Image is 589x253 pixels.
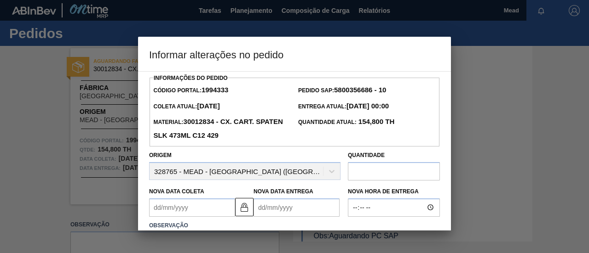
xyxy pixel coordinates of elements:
img: locked [239,202,250,213]
label: Nova Hora de Entrega [348,185,440,198]
label: Informações do Pedido [154,75,228,81]
span: Pedido SAP: [298,87,386,94]
span: Coleta Atual: [153,103,219,110]
span: Material: [153,119,283,139]
strong: 5800356686 - 10 [334,86,386,94]
strong: 154,800 TH [357,118,395,125]
input: dd/mm/yyyy [254,198,340,217]
span: Entrega Atual: [298,103,389,110]
strong: 30012834 - CX. CART. SPATEN SLK 473ML C12 429 [153,118,283,139]
span: Código Portal: [153,87,228,94]
label: Quantidade [348,152,385,158]
label: Nova Data Entrega [254,188,313,195]
label: Nova Data Coleta [149,188,204,195]
strong: 1994333 [202,86,228,94]
h3: Informar alterações no pedido [138,37,451,72]
span: Quantidade Atual: [298,119,394,125]
input: dd/mm/yyyy [149,198,235,217]
strong: [DATE] [197,102,220,110]
button: locked [235,198,254,216]
label: Observação [149,219,440,232]
label: Origem [149,152,172,158]
strong: [DATE] 00:00 [346,102,389,110]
